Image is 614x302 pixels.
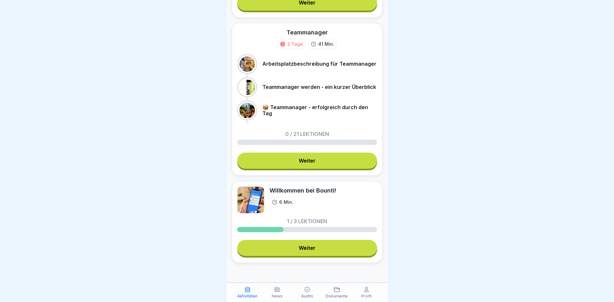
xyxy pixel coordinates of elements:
p: Audits [301,294,313,298]
p: 0 / 21 Lektionen [285,131,329,137]
img: qtrc0fztszvwqdbgkr2zzb4e.png [237,186,264,213]
p: 📦 Teammanager - erfolgreich durch den Tag [262,104,377,117]
p: 1 / 3 Lektionen [287,219,327,224]
div: Willkommen bei Bounti! [269,186,336,194]
p: Aktivitäten [237,294,258,298]
p: 6 Min. [279,199,293,205]
p: 41 Min. [318,41,334,47]
a: Weiter [237,240,377,256]
p: Profil [361,294,372,298]
p: Arbeitsplatzbeschreibung für Teammanager [262,61,376,67]
div: Teammanager [287,28,328,36]
a: Weiter [237,153,377,169]
div: 2 Tage [287,41,303,47]
p: Teammanager werden - ein kurzer Überblick [262,84,376,90]
p: News [272,294,283,298]
p: Dokumente [326,294,348,298]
